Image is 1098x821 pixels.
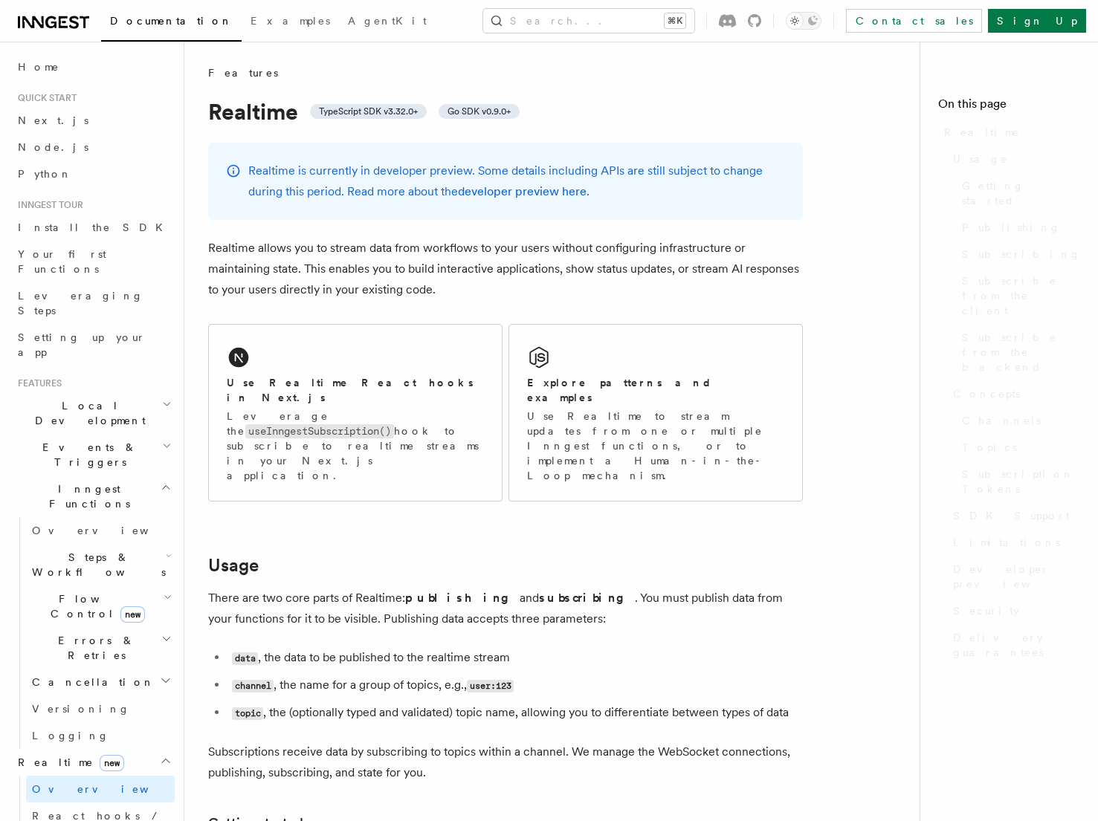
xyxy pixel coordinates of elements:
[938,95,1080,119] h4: On this page
[26,627,175,669] button: Errors & Retries
[962,413,1041,428] span: Channels
[32,703,130,715] span: Versioning
[947,529,1080,556] a: Limitations
[227,675,803,696] li: , the name for a group of topics, e.g.,
[26,544,175,585] button: Steps & Workflows
[953,603,1019,618] span: Security
[953,152,1008,166] span: Usage
[962,247,1081,262] span: Subscribing
[12,749,175,776] button: Realtimenew
[12,398,162,428] span: Local Development
[527,409,784,483] p: Use Realtime to stream updates from one or multiple Inngest functions, or to implement a Human-in...
[12,214,175,241] a: Install the SDK
[18,168,72,180] span: Python
[956,324,1080,380] a: Subscribe from the backend
[953,386,1020,401] span: Concepts
[962,440,1017,455] span: Topics
[26,776,175,802] a: Overview
[956,172,1080,214] a: Getting started
[339,4,436,40] a: AgentKit
[208,98,803,125] h1: Realtime
[208,65,278,80] span: Features
[953,508,1070,523] span: SDK Support
[101,4,242,42] a: Documentation
[227,647,803,669] li: , the data to be published to the realtime stream
[232,707,263,720] code: topic
[110,15,233,27] span: Documentation
[18,221,172,233] span: Install the SDK
[232,652,258,665] code: data
[242,4,339,40] a: Examples
[12,377,62,389] span: Features
[227,375,484,405] h2: Use Realtime React hooks in Next.js
[956,434,1080,461] a: Topics
[938,119,1080,146] a: Realtime
[251,15,330,27] span: Examples
[12,241,175,282] a: Your first Functions
[12,324,175,366] a: Setting up your app
[12,282,175,324] a: Leveraging Steps
[467,680,514,692] code: user:123
[962,467,1080,496] span: Subscription Tokens
[18,248,106,275] span: Your first Functions
[786,12,821,30] button: Toggle dark mode
[12,107,175,134] a: Next.js
[953,630,1080,660] span: Delivery guarantees
[18,141,88,153] span: Node.js
[245,424,394,438] code: useInngestSubscription()
[539,591,635,605] strong: subscribing
[846,9,982,33] a: Contact sales
[32,730,109,742] span: Logging
[956,241,1080,267] a: Subscribing
[962,220,1061,235] span: Publishing
[12,476,175,517] button: Inngest Functions
[12,517,175,749] div: Inngest Functions
[12,160,175,187] a: Python
[12,434,175,476] button: Events & Triggers
[26,695,175,722] a: Versioning
[988,9,1086,33] a: Sign Up
[26,550,166,580] span: Steps & Workflows
[947,597,1080,624] a: Security
[18,114,88,126] span: Next.js
[12,755,124,770] span: Realtime
[348,15,427,27] span: AgentKit
[26,585,175,627] button: Flow Controlnew
[962,273,1080,318] span: Subscribe from the client
[448,106,511,117] span: Go SDK v0.9.0+
[12,199,83,211] span: Inngest tour
[232,680,274,692] code: channel
[12,440,162,470] span: Events & Triggers
[18,290,143,317] span: Leveraging Steps
[953,562,1080,591] span: Developer preview
[227,702,803,724] li: , the (optionally typed and validated) topic name, allowing you to differentiate between types of...
[12,53,175,80] a: Home
[947,146,1080,172] a: Usage
[947,502,1080,529] a: SDK Support
[26,591,164,621] span: Flow Control
[248,160,785,202] p: Realtime is currently in developer preview. Some details including APIs are still subject to chan...
[947,624,1080,666] a: Delivery guarantees
[26,517,175,544] a: Overview
[208,324,503,502] a: Use Realtime React hooks in Next.jsLeverage theuseInngestSubscription()hook to subscribe to realt...
[508,324,803,502] a: Explore patterns and examplesUse Realtime to stream updates from one or multiple Inngest function...
[32,783,185,795] span: Overview
[956,214,1080,241] a: Publishing
[483,9,694,33] button: Search...⌘K
[458,184,587,198] a: developer preview here
[956,267,1080,324] a: Subscribe from the client
[100,755,124,771] span: new
[208,588,803,629] p: There are two core parts of Realtime: and . You must publish data from your functions for it to b...
[208,238,803,300] p: Realtime allows you to stream data from workflows to your users without configuring infrastructur...
[18,59,59,74] span: Home
[12,92,77,104] span: Quick start
[12,481,161,511] span: Inngest Functions
[26,722,175,749] a: Logging
[947,380,1080,407] a: Concepts
[953,535,1060,550] span: Limitations
[665,13,685,28] kbd: ⌘K
[319,106,418,117] span: TypeScript SDK v3.32.0+
[12,134,175,160] a: Node.js
[956,461,1080,502] a: Subscription Tokens
[32,525,185,536] span: Overview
